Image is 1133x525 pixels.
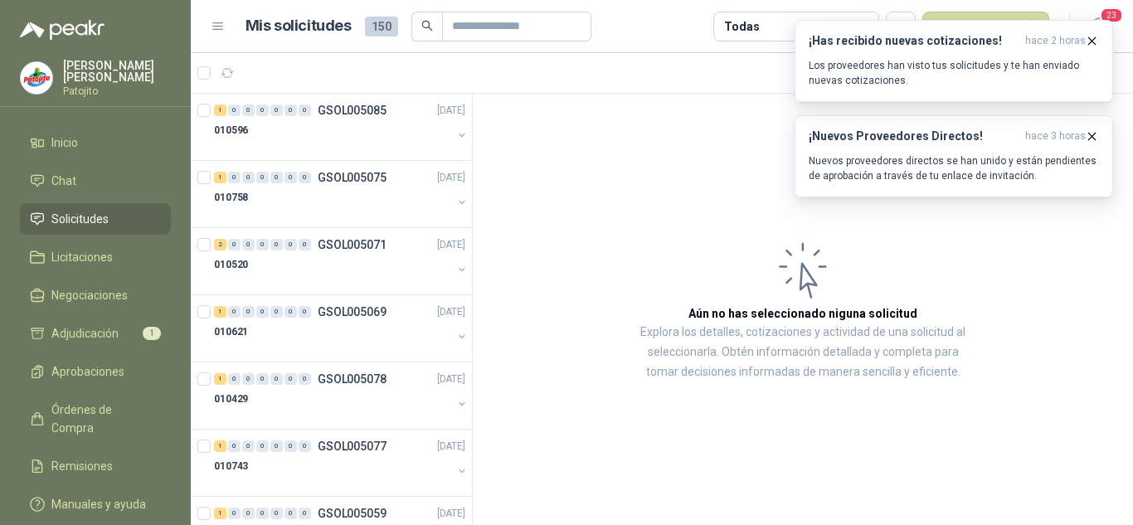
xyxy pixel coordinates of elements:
div: 0 [228,239,241,250]
div: 0 [256,373,269,385]
span: Negociaciones [51,286,128,304]
div: 0 [256,440,269,452]
div: 0 [242,105,255,116]
p: Explora los detalles, cotizaciones y actividad de una solicitud al seleccionarla. Obtén informaci... [639,323,967,382]
div: 0 [256,508,269,519]
p: [DATE] [437,372,465,387]
p: [DATE] [437,237,465,253]
div: 0 [270,306,283,318]
h1: Mis solicitudes [246,14,352,38]
p: 010621 [214,324,248,340]
p: [DATE] [437,103,465,119]
div: 0 [299,306,311,318]
img: Logo peakr [20,20,105,40]
p: GSOL005075 [318,172,387,183]
div: 0 [228,440,241,452]
div: 0 [256,239,269,250]
a: Licitaciones [20,241,171,273]
p: GSOL005085 [318,105,387,116]
button: Nueva solicitud [922,12,1049,41]
p: [DATE] [437,506,465,522]
span: 1 [143,327,161,340]
div: 1 [214,105,226,116]
span: 150 [365,17,398,36]
span: 23 [1100,7,1123,23]
a: 2 0 0 0 0 0 0 GSOL005071[DATE] 010520 [214,235,469,288]
p: Patojito [63,86,171,96]
p: GSOL005071 [318,239,387,250]
div: 1 [214,172,226,183]
div: 0 [242,373,255,385]
a: Inicio [20,127,171,158]
div: 2 [214,239,226,250]
div: 0 [242,306,255,318]
div: 1 [214,440,226,452]
p: GSOL005078 [318,373,387,385]
a: 1 0 0 0 0 0 0 GSOL005078[DATE] 010429 [214,369,469,422]
a: Aprobaciones [20,356,171,387]
div: 0 [242,239,255,250]
span: Remisiones [51,457,113,475]
p: 010758 [214,190,248,206]
img: Company Logo [21,62,52,94]
span: Manuales y ayuda [51,495,146,513]
h3: ¡Has recibido nuevas cotizaciones! [809,34,1019,48]
div: Todas [724,17,759,36]
span: hace 3 horas [1025,129,1086,143]
a: Órdenes de Compra [20,394,171,444]
h3: Aún no has seleccionado niguna solicitud [688,304,917,323]
span: Adjudicación [51,324,119,343]
div: 0 [256,306,269,318]
span: Licitaciones [51,248,113,266]
span: Inicio [51,134,78,152]
span: Aprobaciones [51,362,124,381]
a: 1 0 0 0 0 0 0 GSOL005075[DATE] 010758 [214,168,469,221]
div: 1 [214,508,226,519]
p: GSOL005059 [318,508,387,519]
div: 0 [284,508,297,519]
div: 0 [228,172,241,183]
p: 010596 [214,123,248,139]
span: Chat [51,172,76,190]
span: search [421,20,433,32]
div: 0 [270,440,283,452]
span: hace 2 horas [1025,34,1086,48]
a: 1 0 0 0 0 0 0 GSOL005077[DATE] 010743 [214,436,469,489]
div: 0 [299,440,311,452]
div: 1 [214,306,226,318]
span: Órdenes de Compra [51,401,155,437]
div: 0 [228,508,241,519]
p: Nuevos proveedores directos se han unido y están pendientes de aprobación a través de tu enlace d... [809,153,1099,183]
p: GSOL005069 [318,306,387,318]
p: 010743 [214,459,248,474]
div: 0 [270,105,283,116]
div: 0 [256,105,269,116]
div: 0 [284,306,297,318]
button: ¡Has recibido nuevas cotizaciones!hace 2 horas Los proveedores han visto tus solicitudes y te han... [795,20,1113,102]
a: Chat [20,165,171,197]
div: 0 [299,239,311,250]
div: 0 [270,172,283,183]
a: Manuales y ayuda [20,489,171,520]
div: 1 [214,373,226,385]
p: [DATE] [437,170,465,186]
div: 0 [299,172,311,183]
a: 1 0 0 0 0 0 0 GSOL005069[DATE] 010621 [214,302,469,355]
div: 0 [228,105,241,116]
p: 010520 [214,257,248,273]
p: [PERSON_NAME] [PERSON_NAME] [63,60,171,83]
div: 0 [228,373,241,385]
div: 0 [284,105,297,116]
div: 0 [270,239,283,250]
a: Remisiones [20,450,171,482]
p: [DATE] [437,304,465,320]
div: 0 [284,239,297,250]
div: 0 [284,172,297,183]
div: 0 [299,373,311,385]
div: 0 [299,508,311,519]
div: 0 [256,172,269,183]
p: Los proveedores han visto tus solicitudes y te han enviado nuevas cotizaciones. [809,58,1099,88]
div: 0 [228,306,241,318]
div: 0 [270,373,283,385]
div: 0 [270,508,283,519]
